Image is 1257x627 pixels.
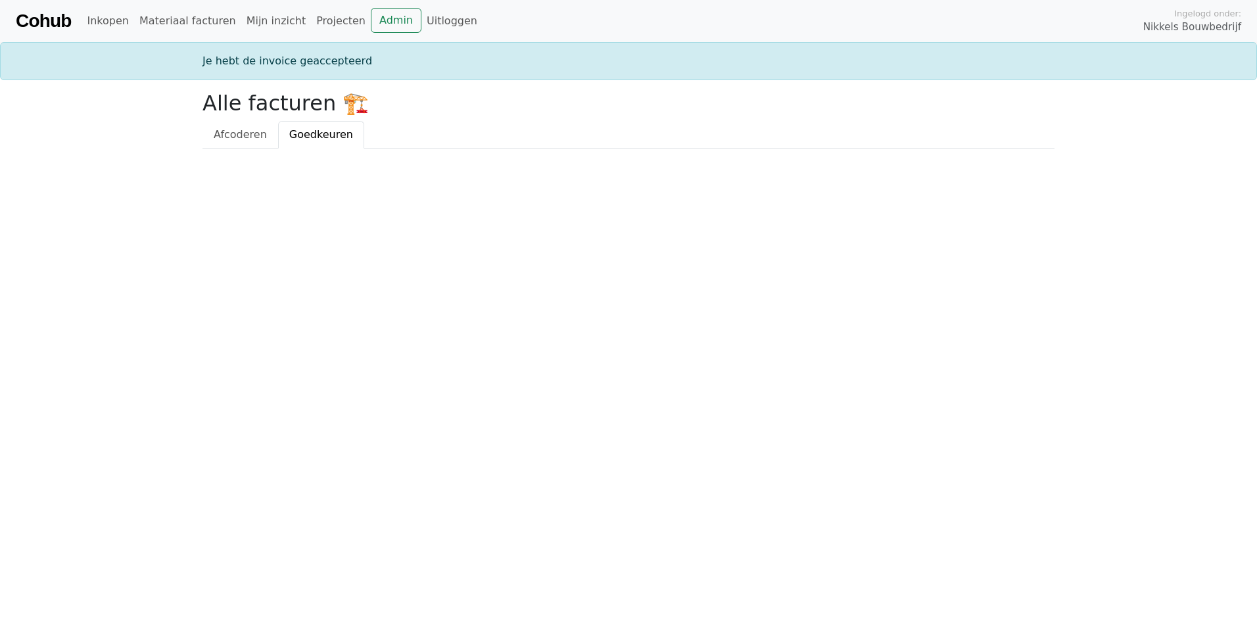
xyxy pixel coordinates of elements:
[241,8,312,34] a: Mijn inzicht
[214,128,267,141] span: Afcoderen
[195,53,1062,69] div: Je hebt de invoice geaccepteerd
[371,8,421,33] a: Admin
[82,8,133,34] a: Inkopen
[311,8,371,34] a: Projecten
[421,8,483,34] a: Uitloggen
[1174,7,1241,20] span: Ingelogd onder:
[202,91,1055,116] h2: Alle facturen 🏗️
[289,128,353,141] span: Goedkeuren
[202,121,278,149] a: Afcoderen
[278,121,364,149] a: Goedkeuren
[16,5,71,37] a: Cohub
[1143,20,1241,35] span: Nikkels Bouwbedrijf
[134,8,241,34] a: Materiaal facturen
